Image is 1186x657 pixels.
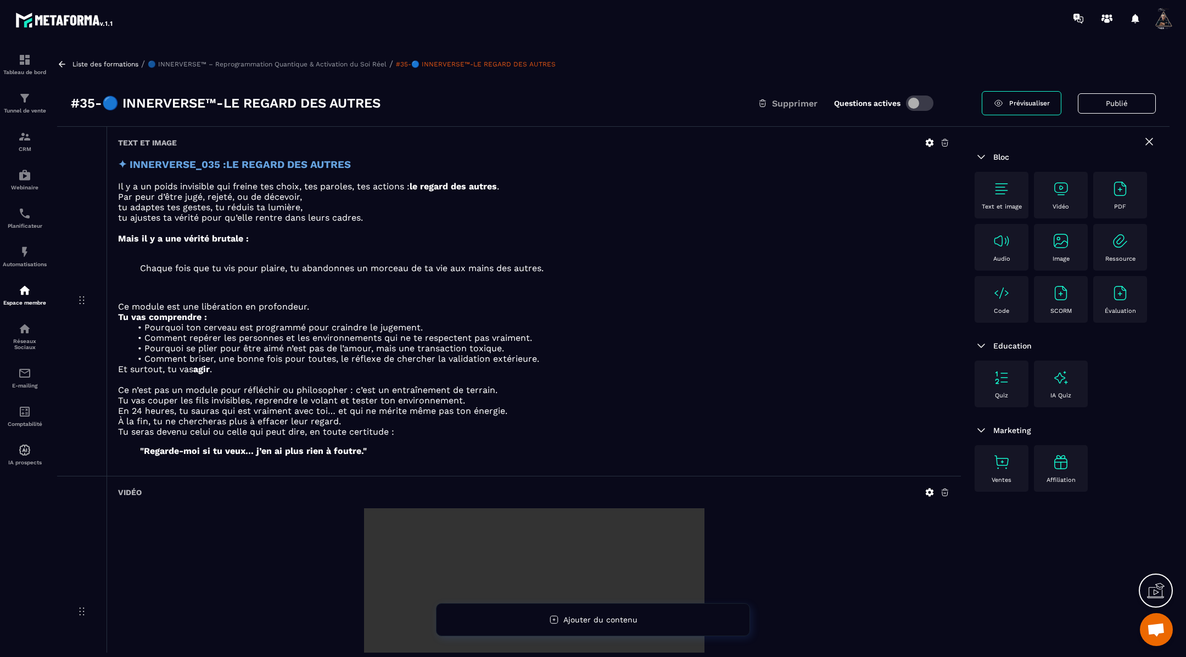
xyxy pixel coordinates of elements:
img: arrow-down [975,150,988,164]
p: Ressource [1105,255,1135,262]
img: automations [18,443,31,457]
img: text-image no-wra [1111,180,1129,198]
p: tu adaptes tes gestes, tu réduis ta lumière, [118,202,950,212]
strong: Mais il y a une vérité brutale : [118,233,249,244]
p: IA prospects [3,459,47,465]
strong: Tu vas comprendre : [118,312,207,322]
p: PDF [1114,203,1126,210]
img: automations [18,169,31,182]
strong: le regard des autres [410,181,497,192]
label: Questions actives [834,99,900,108]
p: Quiz [995,392,1008,399]
a: automationsautomationsEspace membre [3,276,47,314]
p: Comptabilité [3,421,47,427]
p: tu ajustes ta vérité pour qu’elle rentre dans leurs cadres. [118,212,950,223]
p: Espace membre [3,300,47,306]
a: automationsautomationsWebinaire [3,160,47,199]
strong: LE REGARD DES AUTRES [226,159,351,171]
strong: agir [193,364,210,374]
img: text-image no-wra [993,284,1010,302]
p: En 24 heures, tu sauras qui est vraiment avec toi… et qui ne mérite même pas ton énergie. [118,406,950,416]
img: text-image [1052,369,1070,386]
a: formationformationTableau de bord [3,45,47,83]
p: Tunnel de vente [3,108,47,114]
p: Tableau de bord [3,69,47,75]
p: Réseaux Sociaux [3,338,47,350]
img: email [18,367,31,380]
p: Ce n’est pas un module pour réfléchir ou philosopher : c’est un entraînement de terrain. [118,385,950,395]
p: Et surtout, tu vas . [118,364,950,374]
p: IA Quiz [1050,392,1071,399]
img: automations [18,245,31,259]
p: Code [994,307,1009,315]
h3: #35-🔵 INNERVERSE™-LE REGARD DES AUTRES [71,94,381,112]
img: text-image no-wra [1052,232,1070,250]
p: Tu seras devenu celui ou celle qui peut dire, en toute certitude : [118,426,950,437]
a: #35-🔵 INNERVERSE™-LE REGARD DES AUTRES [396,60,556,68]
p: E-mailing [3,383,47,389]
blockquote: Chaque fois que tu vis pour plaire, tu abandonnes un morceau de ta vie aux mains des autres. [140,263,928,273]
img: formation [18,53,31,66]
li: Comment repérer les personnes et les environnements qui ne te respectent pas vraiment. [131,333,950,343]
p: Affiliation [1047,476,1076,484]
a: formationformationCRM [3,122,47,160]
img: social-network [18,322,31,335]
img: text-image no-wra [993,232,1010,250]
h6: Text et image [118,138,177,147]
img: automations [18,284,31,297]
p: Audio [993,255,1010,262]
strong: "Regarde-moi si tu veux… j’en ai plus rien à foutre." [140,446,367,456]
p: À la fin, tu ne chercheras plus à effacer leur regard. [118,416,950,426]
h6: Vidéo [118,488,142,497]
img: text-image no-wra [1111,232,1129,250]
img: text-image no-wra [1111,284,1129,302]
img: scheduler [18,207,31,220]
p: Text et image [982,203,1022,210]
span: Ajouter du contenu [563,615,637,624]
a: automationsautomationsAutomatisations [3,237,47,276]
img: text-image no-wra [993,453,1010,471]
img: text-image no-wra [1052,180,1070,198]
p: Ventes [992,476,1011,484]
a: Liste des formations [72,60,138,68]
img: text-image no-wra [993,180,1010,198]
p: Évaluation [1105,307,1136,315]
p: Il y a un poids invisible qui freine tes choix, tes paroles, tes actions : . [118,181,950,192]
p: Image [1053,255,1070,262]
img: text-image [1052,453,1070,471]
p: CRM [3,146,47,152]
img: text-image no-wra [1052,284,1070,302]
a: Prévisualiser [982,91,1061,115]
a: emailemailE-mailing [3,358,47,397]
a: Ouvrir le chat [1140,613,1173,646]
p: SCORM [1050,307,1072,315]
span: / [389,59,393,69]
img: text-image no-wra [993,369,1010,386]
a: formationformationTunnel de vente [3,83,47,122]
img: formation [18,92,31,105]
img: logo [15,10,114,30]
span: / [141,59,145,69]
img: arrow-down [975,339,988,352]
li: Pourquoi ton cerveau est programmé pour craindre le jugement. [131,322,950,333]
p: Automatisations [3,261,47,267]
a: social-networksocial-networkRéseaux Sociaux [3,314,47,358]
span: Prévisualiser [1009,99,1050,107]
a: accountantaccountantComptabilité [3,397,47,435]
p: Ce module est une libération en profondeur. [118,301,950,312]
p: Webinaire [3,184,47,190]
span: Education [993,341,1032,350]
span: Bloc [993,153,1009,161]
p: Par peur d’être jugé, rejeté, ou de décevoir, [118,192,950,202]
button: Publié [1078,93,1156,114]
img: formation [18,130,31,143]
span: Marketing [993,426,1031,435]
li: Pourquoi se plier pour être aimé n’est pas de l’amour, mais une transaction toxique. [131,343,950,353]
strong: ✦ INNERVERSE_035 : [118,159,226,171]
p: Vidéo [1053,203,1069,210]
p: Planificateur [3,223,47,229]
img: accountant [18,405,31,418]
a: 🔵 INNERVERSE™ – Reprogrammation Quantique & Activation du Soi Réel [148,60,387,68]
